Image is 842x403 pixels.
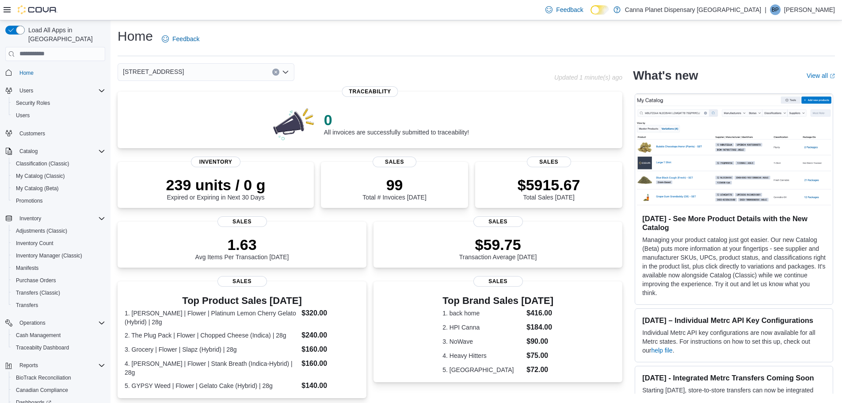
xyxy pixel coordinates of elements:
span: Sales [217,216,267,227]
span: BP [772,4,779,15]
span: Transfers (Classic) [16,289,60,296]
span: My Catalog (Classic) [16,173,65,180]
a: Cash Management [12,330,64,341]
dd: $90.00 [526,336,553,347]
button: Inventory Count [9,237,109,249]
span: Canadian Compliance [16,387,68,394]
a: help file [651,347,672,354]
span: Canadian Compliance [12,385,105,395]
span: My Catalog (Beta) [12,183,105,194]
span: Sales [217,276,267,287]
a: Inventory Manager (Classic) [12,250,86,261]
h3: [DATE] - Integrated Metrc Transfers Coming Soon [642,373,826,382]
dt: 4. Heavy Hitters [442,351,523,360]
dd: $140.00 [301,380,359,391]
h1: Home [118,27,153,45]
span: Inventory [191,157,240,167]
span: Security Roles [12,98,105,108]
a: BioTrack Reconciliation [12,372,75,383]
span: BioTrack Reconciliation [16,374,71,381]
span: Classification (Classic) [16,160,69,167]
img: 0 [271,106,317,141]
span: Sales [473,276,523,287]
span: Sales [473,216,523,227]
dd: $184.00 [526,322,553,333]
span: Inventory Manager (Classic) [12,250,105,261]
button: Open list of options [282,69,289,76]
a: Canadian Compliance [12,385,72,395]
p: $59.75 [459,236,537,253]
button: My Catalog (Classic) [9,170,109,182]
p: Individual Metrc API key configurations are now available for all Metrc states. For instructions ... [642,328,826,355]
span: Users [12,110,105,121]
button: Operations [2,317,109,329]
div: Expired or Expiring in Next 30 Days [166,176,266,201]
button: Transfers (Classic) [9,287,109,299]
span: Traceabilty Dashboard [16,344,69,351]
a: Manifests [12,263,42,273]
button: Purchase Orders [9,274,109,287]
dd: $160.00 [301,358,359,369]
dt: 1. [PERSON_NAME] | Flower | Platinum Lemon Cherry Gelato (Hybrid) | 28g [125,309,298,326]
div: Avg Items Per Transaction [DATE] [195,236,289,261]
span: Adjustments (Classic) [12,226,105,236]
button: Customers [2,127,109,140]
dd: $75.00 [526,350,553,361]
dt: 2. HPI Canna [442,323,523,332]
dd: $160.00 [301,344,359,355]
dt: 5. GYPSY Weed | Flower | Gelato Cake (Hybrid) | 28g [125,381,298,390]
p: Canna Planet Dispensary [GEOGRAPHIC_DATA] [625,4,761,15]
span: My Catalog (Classic) [12,171,105,181]
p: $5915.67 [518,176,580,194]
p: [PERSON_NAME] [784,4,835,15]
p: Updated 1 minute(s) ago [554,74,622,81]
dt: 3. NoWave [442,337,523,346]
span: Transfers (Classic) [12,288,105,298]
span: Operations [19,319,46,326]
a: My Catalog (Beta) [12,183,62,194]
p: 0 [324,111,469,129]
span: Load All Apps in [GEOGRAPHIC_DATA] [25,26,105,43]
button: Catalog [16,146,41,157]
span: Inventory [19,215,41,222]
span: Adjustments (Classic) [16,227,67,234]
span: Customers [19,130,45,137]
p: | [765,4,766,15]
svg: External link [830,73,835,79]
button: Clear input [272,69,279,76]
span: Inventory Count [12,238,105,249]
p: Managing your product catalog just got easier. Our new Catalog (Beta) puts more information at yo... [642,235,826,297]
h3: Top Brand Sales [DATE] [442,296,553,306]
span: BioTrack Reconciliation [12,372,105,383]
span: Transfers [16,302,38,309]
h2: What's new [633,69,698,83]
button: Users [2,84,109,97]
a: Promotions [12,196,46,206]
span: Sales [527,157,571,167]
dt: 3. Grocery | Flower | Slapz (Hybrid) | 28g [125,345,298,354]
dt: 4. [PERSON_NAME] | Flower | Stank Breath (Indica-Hybrid) | 28g [125,359,298,377]
button: Inventory Manager (Classic) [9,249,109,262]
div: Total Sales [DATE] [518,176,580,201]
div: Total # Invoices [DATE] [362,176,426,201]
div: All invoices are successfully submitted to traceability! [324,111,469,136]
h3: Top Product Sales [DATE] [125,296,359,306]
a: Classification (Classic) [12,158,73,169]
span: Home [19,69,34,77]
div: Transaction Average [DATE] [459,236,537,261]
span: Traceabilty Dashboard [12,342,105,353]
button: Inventory [2,212,109,225]
button: Classification (Classic) [9,157,109,170]
a: Home [16,68,37,78]
div: Binal Patel [770,4,781,15]
a: Users [12,110,33,121]
span: Cash Management [12,330,105,341]
span: Feedback [556,5,583,14]
span: Reports [16,360,105,371]
p: 99 [362,176,426,194]
dd: $240.00 [301,330,359,341]
span: Manifests [16,265,38,272]
button: Transfers [9,299,109,311]
span: Classification (Classic) [12,158,105,169]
